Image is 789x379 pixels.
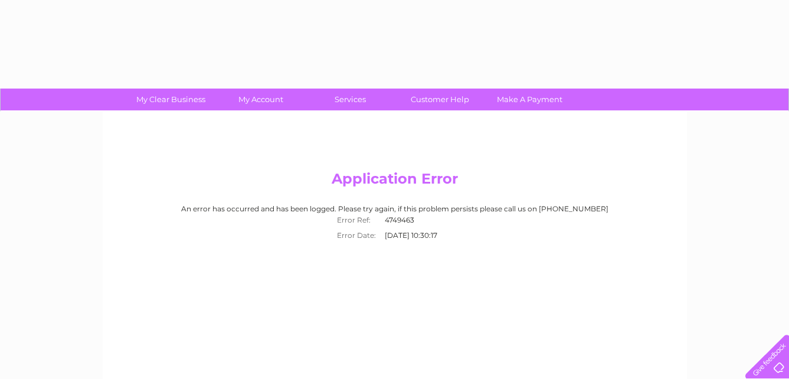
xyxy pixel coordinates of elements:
[382,228,458,243] td: [DATE] 10:30:17
[212,89,309,110] a: My Account
[114,171,676,193] h2: Application Error
[122,89,220,110] a: My Clear Business
[331,228,382,243] th: Error Date:
[481,89,578,110] a: Make A Payment
[114,205,676,243] div: An error has occurred and has been logged. Please try again, if this problem persists please call...
[302,89,399,110] a: Services
[382,213,458,228] td: 4749463
[331,213,382,228] th: Error Ref:
[391,89,489,110] a: Customer Help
